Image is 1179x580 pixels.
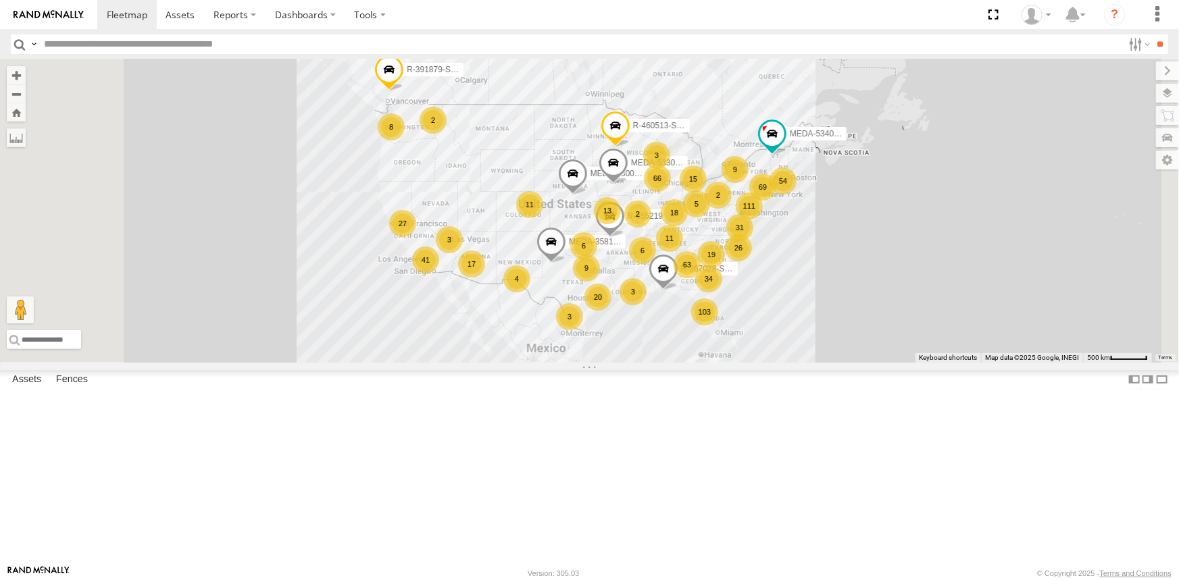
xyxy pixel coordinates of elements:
div: 6 [629,237,656,264]
div: 2 [420,107,447,134]
div: 3 [436,226,463,253]
button: Zoom Home [7,103,26,122]
div: 9 [722,156,749,183]
div: 66 [644,165,671,192]
label: Search Filter Options [1124,34,1153,54]
label: Map Settings [1156,151,1179,169]
div: 41 [412,246,439,273]
div: 17 [458,251,485,278]
div: 5 [683,190,710,217]
span: R-460513-Swing [632,121,693,130]
label: Assets [5,370,48,389]
div: 2 [705,182,732,209]
div: 27 [389,210,416,237]
button: Keyboard shortcuts [919,353,977,363]
span: MEDA-534010-Roll [790,129,859,138]
span: Map data ©2025 Google, INEGI [985,354,1079,361]
div: 3 [620,278,647,305]
div: 15 [680,165,707,192]
div: 31 [726,214,753,241]
div: 8 [378,113,405,140]
div: 20 [584,284,611,311]
label: Measure [7,128,26,147]
label: Hide Summary Table [1155,370,1169,390]
i: ? [1104,4,1126,26]
div: 11 [656,225,683,252]
div: © Copyright 2025 - [1037,569,1172,577]
div: 3 [556,303,583,330]
div: Brian Lorenzo [1017,5,1056,25]
div: 4 [503,265,530,292]
button: Zoom out [7,84,26,103]
label: Dock Summary Table to the Left [1128,370,1141,390]
div: 18 [661,199,688,226]
div: Version: 305.03 [528,569,579,577]
div: 34 [695,265,722,292]
div: 54 [770,167,797,194]
span: 500 km [1087,354,1110,361]
label: Dock Summary Table to the Right [1141,370,1155,390]
button: Map Scale: 500 km per 52 pixels [1083,353,1152,363]
span: MEDA-533004-Roll [631,158,701,167]
div: 26 [725,234,752,261]
span: MEDA-530001-Roll [590,168,659,178]
div: 6 [570,232,597,259]
div: 103 [691,298,718,325]
div: 111 [736,192,763,219]
img: rand-logo.svg [14,10,84,20]
button: Zoom in [7,66,26,84]
a: Terms and Conditions [1100,569,1172,577]
button: Drag Pegman onto the map to open Street View [7,296,34,323]
div: 69 [749,174,776,201]
div: 9 [573,255,600,282]
div: 11 [516,191,543,218]
label: Fences [49,370,95,389]
div: 2 [624,201,651,228]
div: 63 [674,251,701,278]
a: Visit our Website [7,566,70,580]
label: Search Query [28,34,39,54]
a: Terms [1159,355,1173,361]
div: 13 [594,197,621,224]
div: 3 [643,142,670,169]
span: R-391879-Swing [407,65,467,74]
span: MEDA-358103-Roll [569,237,638,246]
div: 19 [698,241,725,268]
